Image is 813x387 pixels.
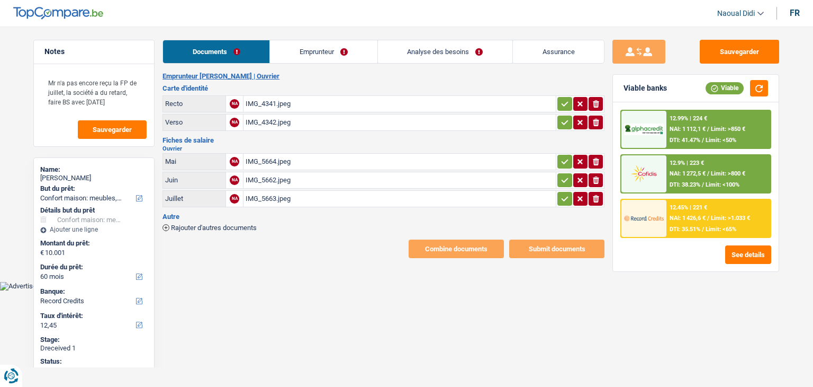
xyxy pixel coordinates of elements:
[670,226,700,233] span: DTI: 35.51%
[624,84,667,93] div: Viable banks
[270,40,377,63] a: Emprunteur
[40,263,146,271] label: Durée du prêt:
[246,172,554,188] div: IMG_5662.jpeg
[700,40,779,64] button: Sauvegarder
[165,195,223,203] div: Juillet
[624,208,663,228] img: Record Credits
[670,115,707,122] div: 12.99% | 224 €
[711,126,745,133] span: Limit: >850 €
[40,357,148,366] div: Status:
[230,175,239,185] div: NA
[624,164,663,183] img: Cofidis
[670,170,706,177] span: NAI: 1 272,5 €
[162,85,604,92] h3: Carte d'identité
[40,239,146,248] label: Montant du prêt:
[165,157,223,165] div: Mai
[13,7,103,20] img: TopCompare Logo
[162,213,604,220] h3: Autre
[93,126,132,133] span: Sauvegarder
[513,40,604,63] a: Assurance
[790,8,800,18] div: fr
[246,96,554,112] div: IMG_4341.jpeg
[706,181,739,188] span: Limit: <100%
[246,191,554,207] div: IMG_5663.jpeg
[40,184,146,193] label: But du prêt:
[670,181,700,188] span: DTI: 38.23%
[44,47,143,56] h5: Notes
[725,245,771,264] button: See details
[670,160,704,166] div: 12.9% | 223 €
[162,224,257,231] button: Rajouter d'autres documents
[711,215,750,222] span: Limit: >1.033 €
[246,115,554,130] div: IMG_4342.jpeg
[40,174,148,182] div: [PERSON_NAME]
[78,120,147,139] button: Sauvegarder
[171,224,257,231] span: Rajouter d'autres documents
[40,366,148,374] div: open
[40,165,148,174] div: Name:
[706,226,736,233] span: Limit: <65%
[702,226,704,233] span: /
[709,5,764,22] a: Naoual Didi
[230,118,239,127] div: NA
[165,100,223,108] div: Recto
[670,126,706,133] span: NAI: 1 112,1 €
[40,206,148,215] div: Détails but du prêt
[706,82,744,94] div: Viable
[670,215,706,222] span: NAI: 1 426,6 €
[40,336,148,344] div: Stage:
[707,126,709,133] span: /
[246,154,554,170] div: IMG_5664.jpeg
[509,240,604,258] button: Submit documents
[702,181,704,188] span: /
[165,118,223,126] div: Verso
[40,344,148,353] div: Dreceived 1
[409,240,504,258] button: Combine documents
[162,72,604,81] h2: Emprunteur [PERSON_NAME] | Ouvrier
[702,137,704,144] span: /
[670,204,707,211] div: 12.45% | 221 €
[230,194,239,204] div: NA
[165,176,223,184] div: Juin
[707,170,709,177] span: /
[706,137,736,144] span: Limit: <50%
[40,287,146,296] label: Banque:
[162,146,604,152] h2: Ouvrier
[711,170,745,177] span: Limit: >800 €
[230,157,239,166] div: NA
[378,40,512,63] a: Analyse des besoins
[670,137,700,144] span: DTI: 41.47%
[717,9,755,18] span: Naoual Didi
[40,312,146,320] label: Taux d'intérêt:
[707,215,709,222] span: /
[624,124,663,136] img: AlphaCredit
[162,137,604,144] h3: Fiches de salaire
[163,40,269,63] a: Documents
[40,249,44,257] span: €
[230,99,239,109] div: NA
[40,226,148,233] div: Ajouter une ligne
